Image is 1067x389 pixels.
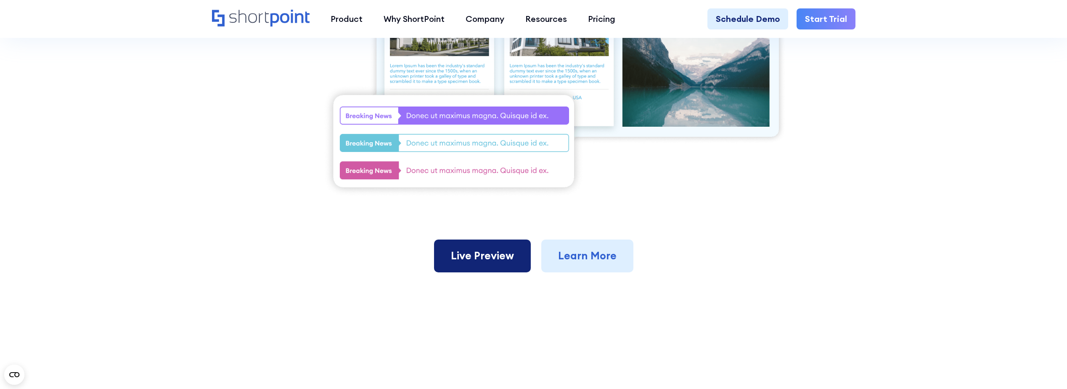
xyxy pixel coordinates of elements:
button: Open CMP widget [4,365,24,385]
a: Start Trial [797,8,855,29]
a: Home [212,10,310,28]
div: Why ShortPoint [384,13,445,25]
a: Pricing [577,8,626,29]
iframe: Chat Widget [1025,349,1067,389]
div: Company [466,13,504,25]
div: Product [331,13,363,25]
a: Product [320,8,373,29]
a: Schedule Demo [707,8,788,29]
a: Learn More [541,240,633,272]
a: Resources [515,8,577,29]
a: Why ShortPoint [373,8,455,29]
div: Resources [525,13,567,25]
div: Pricing [588,13,615,25]
a: Live Preview [434,240,531,272]
a: Company [455,8,515,29]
